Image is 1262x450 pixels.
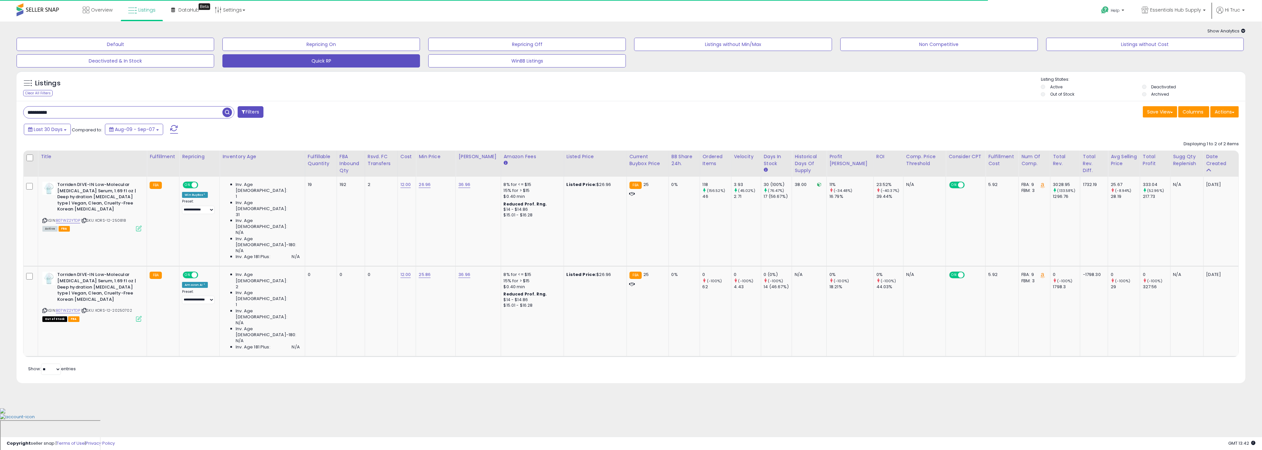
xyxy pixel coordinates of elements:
span: Inv. Age [DEMOGRAPHIC_DATA]: [236,182,300,194]
button: Listings without Cost [1046,38,1244,51]
div: 17 (56.67%) [764,194,792,200]
div: $14 - $14.86 [504,297,559,303]
div: ROI [876,153,901,160]
span: | SKU: KORS-12-20250702 [81,308,132,313]
div: N/A [906,182,941,188]
button: Actions [1210,106,1239,117]
span: 1 [236,302,237,308]
div: $15.01 - $16.28 [504,212,559,218]
button: Repricing On [222,38,420,51]
a: 12.00 [400,181,411,188]
div: 1296.76 [1053,194,1080,200]
div: 1732.19 [1083,182,1103,188]
b: Listed Price: [567,271,597,278]
div: Sugg Qty Replenish [1173,153,1201,167]
span: Columns [1183,109,1203,115]
img: 31GvSR76YBL._SL40_.jpg [42,182,56,195]
div: 8% for <= $15 [504,272,559,278]
div: Cost [400,153,413,160]
div: 1798.3 [1053,284,1080,290]
div: 28.19 [1111,194,1140,200]
div: $0.40 min [504,284,559,290]
a: Help [1096,1,1131,22]
div: 0 [308,272,332,278]
div: 4.43 [734,284,761,290]
div: Date Created [1206,153,1236,167]
span: | SKU: KORS-12-250818 [81,218,126,223]
span: N/A [292,344,300,350]
div: Amazon AI * [182,282,208,288]
div: Total Rev. [1053,153,1077,167]
div: Fulfillable Quantity [308,153,334,167]
div: 8% for <= $15 [504,182,559,188]
span: Inv. Age [DEMOGRAPHIC_DATA]: [236,290,300,302]
small: (-100%) [768,278,783,284]
div: 5.92 [988,182,1013,188]
div: FBA inbound Qty [340,153,362,174]
a: 26.96 [419,181,431,188]
div: 25.67 [1111,182,1140,188]
div: 18.21% [829,284,873,290]
div: 30 (100%) [764,182,792,188]
div: 15% for > $15 [504,278,559,284]
div: 0 [1143,272,1170,278]
div: $14 - $14.86 [504,207,559,212]
b: Listed Price: [567,181,597,188]
span: Inv. Age [DEMOGRAPHIC_DATA]: [236,218,300,230]
span: N/A [236,230,244,236]
div: 327.56 [1143,284,1170,290]
th: Please note that this number is a calculation based on your required days of coverage and your ve... [1170,151,1203,177]
span: Hi Truc [1225,7,1240,13]
div: 217.73 [1143,194,1170,200]
span: Show Analytics [1207,28,1245,34]
span: Overview [91,7,113,13]
small: (45.02%) [738,188,755,193]
button: Repricing Off [428,38,626,51]
div: Current Buybox Price [630,153,666,167]
div: $26.96 [567,272,622,278]
div: $0.40 min [504,194,559,200]
small: (52.96%) [1147,188,1164,193]
div: 5.92 [988,272,1013,278]
div: 0% [672,272,695,278]
span: 31 [236,212,240,218]
div: FBM: 3 [1021,278,1045,284]
div: 0 [703,272,731,278]
div: 14 (46.67%) [764,284,792,290]
span: Inv. Age 181 Plus: [236,344,270,350]
small: Days In Stock. [764,167,768,173]
label: Active [1050,84,1062,90]
small: (76.47%) [768,188,784,193]
span: ON [950,272,958,278]
div: 0 [340,272,360,278]
div: N/A [1173,272,1198,278]
b: Reduced Prof. Rng. [504,291,547,297]
div: -1798.30 [1083,272,1103,278]
div: 15% for > $15 [504,188,559,194]
div: [DATE] [1206,182,1233,188]
div: 46 [703,194,731,200]
small: (133.58%) [1057,188,1075,193]
small: (-40.37%) [881,188,899,193]
span: OFF [964,272,974,278]
small: (-100%) [881,278,896,284]
div: 44.03% [876,284,903,290]
button: Listings without Min/Max [634,38,832,51]
div: 62 [703,284,731,290]
div: Fulfillment Cost [988,153,1016,167]
div: Days In Stock [764,153,789,167]
div: Velocity [734,153,758,160]
span: ON [950,182,958,188]
span: OFF [964,182,974,188]
small: FBA [150,182,162,189]
div: 2.71 [734,194,761,200]
small: FBA [630,182,642,189]
span: 25 [643,271,649,278]
b: Reduced Prof. Rng. [504,201,547,207]
div: Min Price [419,153,453,160]
div: Amazon Fees [504,153,561,160]
a: 36.96 [458,181,470,188]
div: 2 [368,182,393,188]
small: (-100%) [738,278,754,284]
div: 118 [703,182,731,188]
